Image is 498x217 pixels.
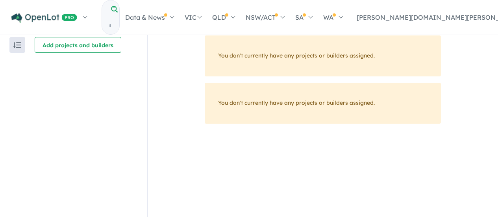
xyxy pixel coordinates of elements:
a: QLD [207,4,240,31]
a: Data & News [120,4,179,31]
a: VIC [179,4,207,31]
input: Try estate name, suburb, builder or developer [102,17,118,34]
img: sort.svg [13,42,21,48]
div: You don't currently have any projects or builders assigned. [205,35,441,76]
div: You don't currently have any projects or builders assigned. [205,83,441,124]
img: Openlot PRO Logo White [11,13,77,23]
a: NSW/ACT [240,4,290,31]
a: WA [318,4,348,31]
a: SA [290,4,318,31]
button: Add projects and builders [35,37,121,53]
